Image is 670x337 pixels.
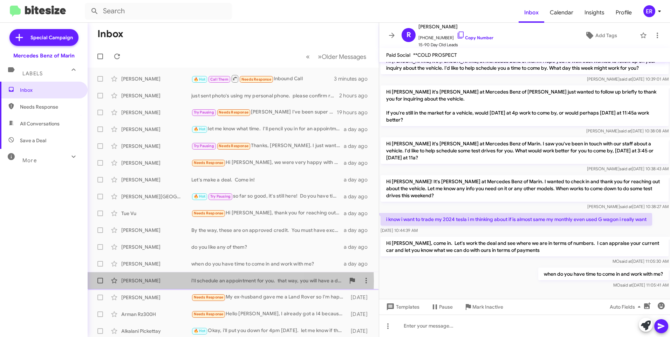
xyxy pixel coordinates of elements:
span: 🔥 Hot [194,329,206,333]
span: Paid Social [386,52,410,58]
button: Previous [302,49,314,64]
span: Mark Inactive [472,301,503,313]
div: [PERSON_NAME] [121,75,191,82]
div: 19 hours ago [337,109,373,116]
div: a day ago [344,243,373,250]
span: [PERSON_NAME] [DATE] 10:38:27 AM [587,204,669,209]
span: MO [DATE] 11:05:41 AM [613,282,669,288]
span: Needs Response [241,77,271,82]
span: [PERSON_NAME] [DATE] 10:38:08 AM [586,128,669,133]
span: Labels [22,70,43,77]
h1: Inbox [97,28,123,40]
div: a day ago [344,193,373,200]
button: Add Tags [565,29,636,42]
span: Templates [385,301,419,313]
nav: Page navigation example [302,49,370,64]
span: 🔥 Hot [194,77,206,82]
div: By the way, these are on approved credit. You must have excellent credit to qualify. [191,227,344,234]
span: » [318,52,322,61]
span: Pause [439,301,453,313]
p: Hi [PERSON_NAME], come in. Let's work the deal and see where we are in terms of numbers. I can ap... [381,237,669,256]
div: Inbound Call [191,74,334,83]
div: [PERSON_NAME] [121,227,191,234]
a: Profile [610,2,637,23]
div: a day ago [344,159,373,166]
div: [DATE] [348,311,373,318]
span: R [406,29,411,41]
button: Pause [425,301,458,313]
div: a day ago [344,260,373,267]
div: a day ago [344,210,373,217]
span: 15-90 Day Old Leads [418,41,493,48]
button: Mark Inactive [458,301,509,313]
div: [PERSON_NAME][GEOGRAPHIC_DATA] [121,193,191,200]
div: Okay, i'll put you down for 4pm [DATE]. let me know if that time needs to change. [191,327,348,335]
div: [PERSON_NAME] [121,243,191,250]
p: Hi [PERSON_NAME] it's [PERSON_NAME] at Mercedes Benz of Marin. Hope you're well. Just wanted to f... [381,55,669,74]
span: [PERSON_NAME] [DATE] 10:39:01 AM [587,76,669,82]
div: Arman Rz300H [121,311,191,318]
div: [PERSON_NAME] [121,92,191,99]
span: Needs Response [194,312,224,316]
div: Tue Vu [121,210,191,217]
button: Next [314,49,370,64]
button: Templates [379,301,425,313]
div: Hello [PERSON_NAME], I already got a I4 because they had more rebates and it's full option. I sho... [191,310,348,318]
span: said at [620,259,632,264]
span: Needs Response [20,103,80,110]
span: [PERSON_NAME] [418,22,493,31]
div: Hi [PERSON_NAME], thank you for reaching out. I came to visit a few weeks ago but ultimately deci... [191,209,344,217]
div: ER [643,5,655,17]
div: [PERSON_NAME] [121,260,191,267]
button: Auto Fields [604,301,649,313]
span: Needs Response [194,160,224,165]
a: Calendar [544,2,579,23]
span: « [306,52,310,61]
div: [PERSON_NAME] [121,126,191,133]
span: More [22,157,37,164]
span: said at [620,204,632,209]
a: Insights [579,2,610,23]
span: Call Them [210,77,228,82]
a: Special Campaign [9,29,78,46]
input: Search [85,3,232,20]
span: Try Pausing [194,110,214,115]
div: Thanks, [PERSON_NAME]. I just want to be upfront—I’ll be going with the dealer who can provide me... [191,142,344,150]
div: [DATE] [348,328,373,335]
span: Needs Response [194,295,224,300]
span: Inbox [20,87,80,94]
div: i'll schedule an appointment for you. that way, you will have a designated associate to help you ... [191,277,345,284]
div: [PERSON_NAME] [121,109,191,116]
span: Inbox [519,2,544,23]
span: Try Pausing [210,194,231,199]
div: Alkalani Pickettay [121,328,191,335]
div: Mercedes Benz of Marin [13,52,75,59]
div: [PERSON_NAME] [121,294,191,301]
span: Auto Fields [610,301,643,313]
div: when do you have time to come in and work with me? [191,260,344,267]
span: Needs Response [219,144,248,148]
span: said at [619,128,631,133]
span: said at [620,76,632,82]
div: a day ago [344,176,373,183]
p: Hi [PERSON_NAME] it's [PERSON_NAME] at Mercedes Benz of [PERSON_NAME] just wanted to follow up br... [381,85,669,126]
div: so far so good, it's still here! Do you have time this weekend? [191,192,344,200]
span: Needs Response [219,110,248,115]
span: 🔥 Hot [194,194,206,199]
span: said at [620,282,633,288]
p: i know i want to trade my 2024 tesla i m thinking about if is almost same my monthly even used G ... [381,213,652,226]
div: 2 hours ago [339,92,373,99]
div: a day ago [344,126,373,133]
a: Copy Number [457,35,493,40]
div: [PERSON_NAME] [121,176,191,183]
p: Hi [PERSON_NAME]! It's [PERSON_NAME] at Mercedes Benz of Marin. I wanted to check in and thank yo... [381,175,669,202]
span: Needs Response [194,211,224,215]
div: a day ago [344,143,373,150]
div: do you like any of them? [191,243,344,250]
div: [PERSON_NAME] [121,143,191,150]
span: All Conversations [20,120,60,127]
div: Hi [PERSON_NAME], we were very happy with everything - thank you very much. All to our liking and... [191,159,344,167]
div: [DATE] [348,294,373,301]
